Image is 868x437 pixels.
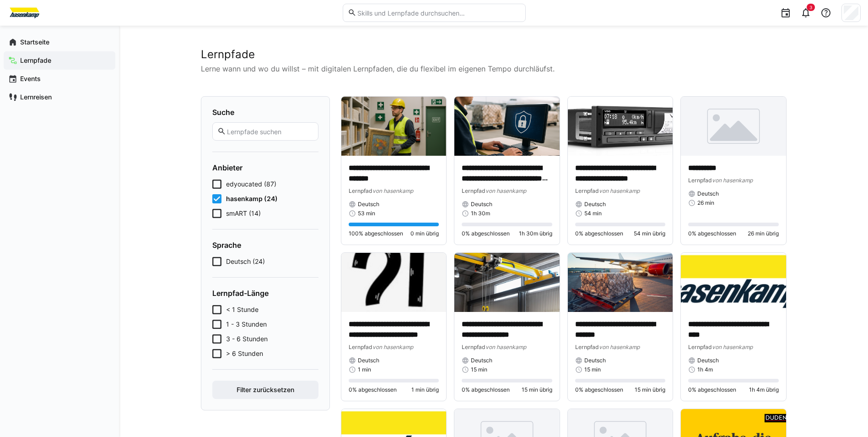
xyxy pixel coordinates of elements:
span: edyoucated (87) [226,180,276,189]
span: Deutsch (24) [226,257,265,266]
span: Deutsch [584,201,606,208]
span: Lernpfad [688,177,712,184]
span: 53 min [358,210,375,217]
span: von hasenkamp [599,187,640,194]
img: image [454,97,560,156]
span: 0% abgeschlossen [575,230,623,237]
span: Lernpfad [349,344,372,350]
h4: Anbieter [212,163,318,172]
img: image [568,97,673,156]
h2: Lernpfade [201,48,787,61]
span: 1 min übrig [411,386,439,393]
span: 1h 4m übrig [749,386,779,393]
span: 54 min [584,210,602,217]
h4: Suche [212,108,318,117]
span: smART (14) [226,209,261,218]
span: von hasenkamp [372,344,413,350]
span: 15 min übrig [635,386,665,393]
img: image [341,97,447,156]
span: Deutsch [697,190,719,197]
span: 15 min übrig [522,386,552,393]
span: 0% abgeschlossen [349,386,397,393]
img: image [341,253,447,312]
span: von hasenkamp [485,344,526,350]
h4: Lernpfad-Länge [212,289,318,298]
span: 0% abgeschlossen [688,386,736,393]
span: Deutsch [358,201,379,208]
span: 100% abgeschlossen [349,230,403,237]
span: 26 min übrig [748,230,779,237]
span: 3 [809,5,812,10]
input: Lernpfade suchen [226,127,313,136]
span: 3 - 6 Stunden [226,334,268,344]
span: 0 min übrig [410,230,439,237]
span: von hasenkamp [485,187,526,194]
span: 26 min [697,199,714,207]
img: image [681,97,786,156]
button: Filter zurücksetzen [212,381,318,399]
span: 1 - 3 Stunden [226,320,267,329]
span: 54 min übrig [634,230,665,237]
span: Deutsch [584,357,606,364]
span: Lernpfad [688,344,712,350]
span: Lernpfad [462,344,485,350]
span: von hasenkamp [599,344,640,350]
span: Lernpfad [462,187,485,194]
span: von hasenkamp [712,344,753,350]
span: Lernpfad [575,344,599,350]
span: von hasenkamp [372,187,413,194]
span: < 1 Stunde [226,305,259,314]
span: 0% abgeschlossen [462,386,510,393]
span: von hasenkamp [712,177,753,184]
span: Deutsch [471,201,492,208]
span: 1h 30m übrig [519,230,552,237]
span: Filter zurücksetzen [235,385,296,394]
span: hasenkamp (24) [226,194,278,203]
p: Lerne wann und wo du willst – mit digitalen Lernpfaden, die du flexibel im eigenen Tempo durchläu... [201,63,787,74]
h4: Sprache [212,240,318,250]
span: 0% abgeschlossen [575,386,623,393]
span: 1h 30m [471,210,490,217]
span: Deutsch [471,357,492,364]
span: 1 min [358,366,371,373]
span: Lernpfad [349,187,372,194]
span: Deutsch [697,357,719,364]
span: 0% abgeschlossen [688,230,736,237]
span: Lernpfad [575,187,599,194]
img: image [681,253,786,312]
span: 15 min [584,366,601,373]
input: Skills und Lernpfade durchsuchen… [356,9,520,17]
img: image [568,253,673,312]
span: > 6 Stunden [226,349,263,358]
span: Deutsch [358,357,379,364]
span: 0% abgeschlossen [462,230,510,237]
img: image [454,253,560,312]
span: 1h 4m [697,366,713,373]
span: 15 min [471,366,487,373]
